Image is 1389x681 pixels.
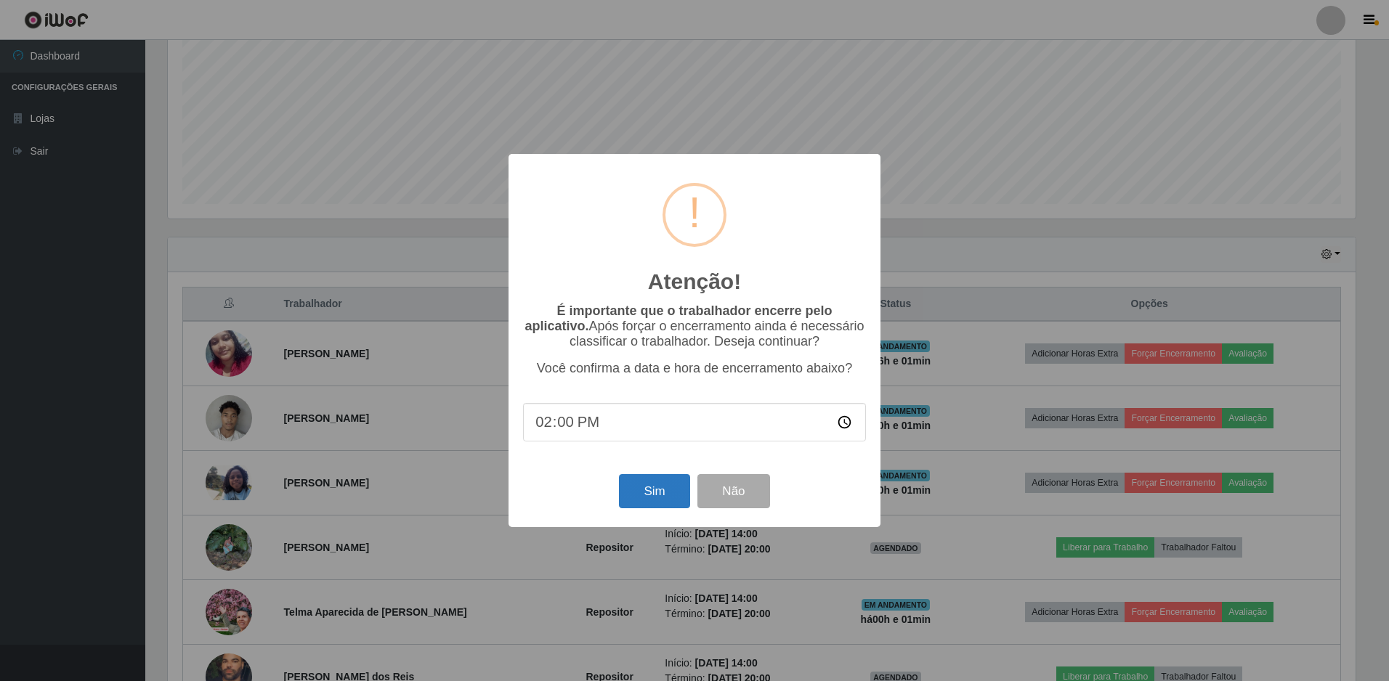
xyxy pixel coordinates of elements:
button: Sim [619,474,689,508]
button: Não [697,474,769,508]
h2: Atenção! [648,269,741,295]
p: Você confirma a data e hora de encerramento abaixo? [523,361,866,376]
p: Após forçar o encerramento ainda é necessário classificar o trabalhador. Deseja continuar? [523,303,866,349]
b: É importante que o trabalhador encerre pelo aplicativo. [525,303,832,333]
